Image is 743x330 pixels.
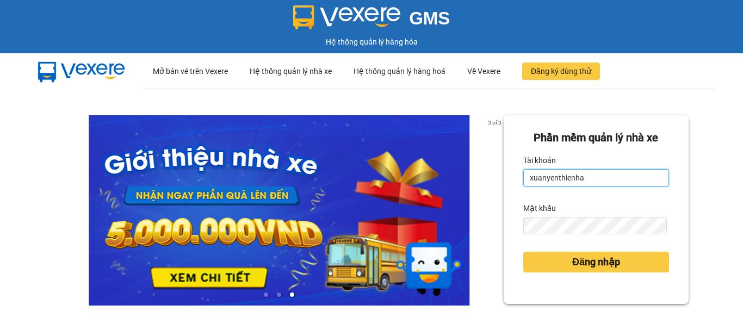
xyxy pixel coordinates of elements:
[523,169,669,186] input: Tài khoản
[523,129,669,146] div: Phần mềm quản lý nhà xe
[523,200,556,217] label: Mật khẩu
[250,54,332,89] div: Hệ thống quản lý nhà xe
[354,54,445,89] div: Hệ thống quản lý hàng hoá
[572,254,620,270] span: Đăng nhập
[290,292,294,297] li: slide item 3
[293,5,401,29] img: logo 2
[485,115,504,129] p: 3 of 3
[467,54,500,89] div: Về Vexere
[27,53,136,89] img: mbUUG5Q.png
[523,252,669,272] button: Đăng nhập
[264,292,268,297] li: slide item 1
[523,152,556,169] label: Tài khoản
[293,16,450,25] a: GMS
[153,54,228,89] div: Mở bán vé trên Vexere
[54,115,70,306] button: previous slide / item
[277,292,281,297] li: slide item 2
[523,217,667,234] input: Mật khẩu
[3,36,740,48] div: Hệ thống quản lý hàng hóa
[409,8,450,28] span: GMS
[531,65,591,77] span: Đăng ký dùng thử
[522,63,600,80] button: Đăng ký dùng thử
[488,115,504,306] button: next slide / item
